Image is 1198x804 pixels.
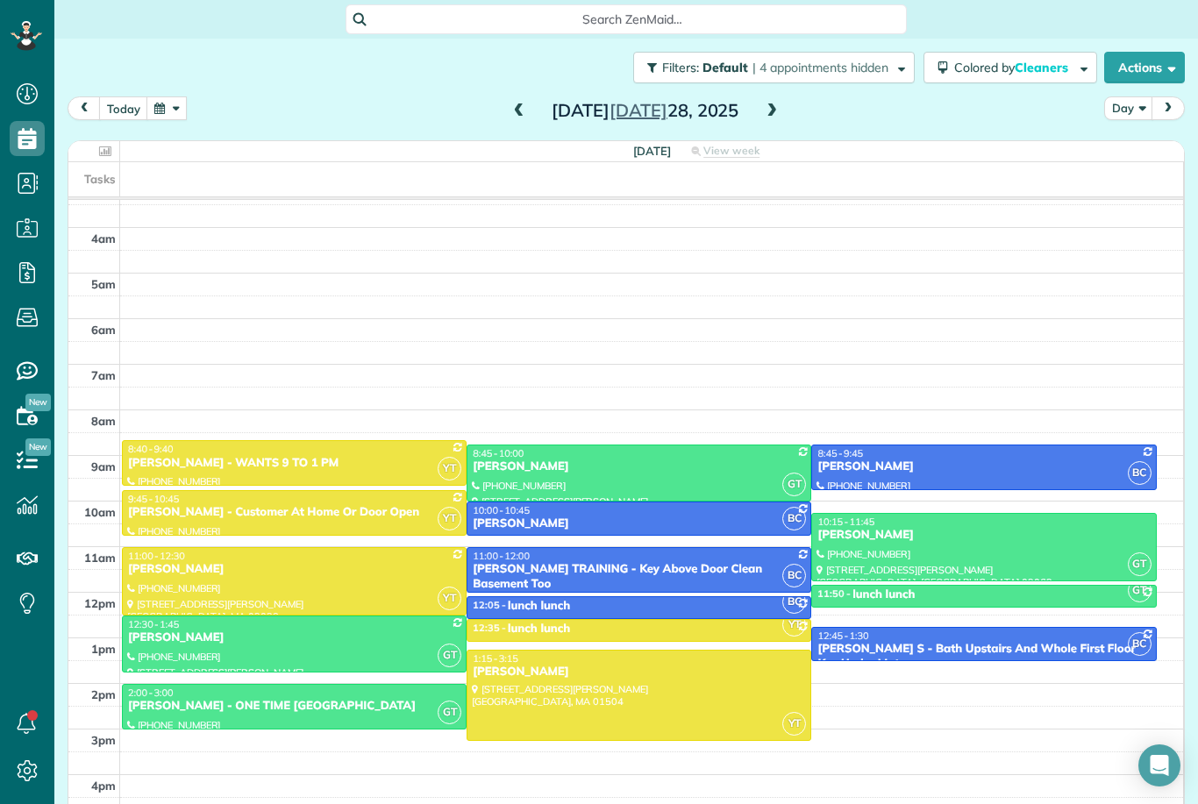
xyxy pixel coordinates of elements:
[84,551,116,565] span: 11am
[1138,744,1180,786] div: Open Intercom Messenger
[91,687,116,701] span: 2pm
[91,779,116,793] span: 4pm
[610,99,667,121] span: [DATE]
[91,231,116,245] span: 4am
[782,564,806,587] span: BC
[91,323,116,337] span: 6am
[817,516,874,528] span: 10:15 - 11:45
[128,493,179,505] span: 9:45 - 10:45
[91,642,116,656] span: 1pm
[84,172,116,186] span: Tasks
[91,459,116,473] span: 9am
[1128,632,1152,656] span: BC
[472,459,806,474] div: [PERSON_NAME]
[438,701,461,724] span: GT
[633,144,671,158] span: [DATE]
[1015,60,1071,75] span: Cleaners
[472,562,806,592] div: [PERSON_NAME] TRAINING - Key Above Door Clean Basement Too
[923,52,1097,83] button: Colored byCleaners
[91,733,116,747] span: 3pm
[91,368,116,382] span: 7am
[438,507,461,530] span: YT
[703,144,759,158] span: View week
[99,96,148,120] button: today
[662,60,699,75] span: Filters:
[624,52,915,83] a: Filters: Default | 4 appointments hidden
[752,60,888,75] span: | 4 appointments hidden
[536,101,755,120] h2: [DATE] 28, 2025
[782,590,806,614] span: BC
[438,644,461,667] span: GT
[128,443,174,455] span: 8:40 - 9:40
[128,550,185,562] span: 11:00 - 12:30
[1128,552,1152,576] span: GT
[782,473,806,496] span: GT
[473,652,518,665] span: 1:15 - 3:15
[127,562,461,577] div: [PERSON_NAME]
[508,599,570,614] div: lunch lunch
[817,447,863,459] span: 8:45 - 9:45
[473,447,524,459] span: 8:45 - 10:00
[1152,96,1185,120] button: next
[816,642,1151,672] div: [PERSON_NAME] S - Bath Upstairs And Whole First Floor Key Under Mat
[1104,52,1185,83] button: Actions
[472,516,806,531] div: [PERSON_NAME]
[782,613,806,637] span: YT
[128,618,179,630] span: 12:30 - 1:45
[84,505,116,519] span: 10am
[127,699,461,714] div: [PERSON_NAME] - ONE TIME [GEOGRAPHIC_DATA]
[127,456,461,471] div: [PERSON_NAME] - WANTS 9 TO 1 PM
[25,394,51,411] span: New
[127,505,461,520] div: [PERSON_NAME] - Customer At Home Or Door Open
[1128,579,1152,602] span: GT
[817,630,868,642] span: 12:45 - 1:30
[954,60,1074,75] span: Colored by
[633,52,915,83] button: Filters: Default | 4 appointments hidden
[438,587,461,610] span: YT
[68,96,101,120] button: prev
[473,550,530,562] span: 11:00 - 12:00
[1104,96,1153,120] button: Day
[782,712,806,736] span: YT
[816,459,1151,474] div: [PERSON_NAME]
[472,665,806,679] div: [PERSON_NAME]
[782,507,806,530] span: BC
[25,438,51,456] span: New
[91,414,116,428] span: 8am
[508,622,570,637] div: lunch lunch
[473,504,530,516] span: 10:00 - 10:45
[128,687,174,699] span: 2:00 - 3:00
[702,60,749,75] span: Default
[852,587,915,602] div: lunch lunch
[1128,461,1152,485] span: BC
[438,457,461,480] span: YT
[91,277,116,291] span: 5am
[816,528,1151,543] div: [PERSON_NAME]
[84,596,116,610] span: 12pm
[127,630,461,645] div: [PERSON_NAME]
